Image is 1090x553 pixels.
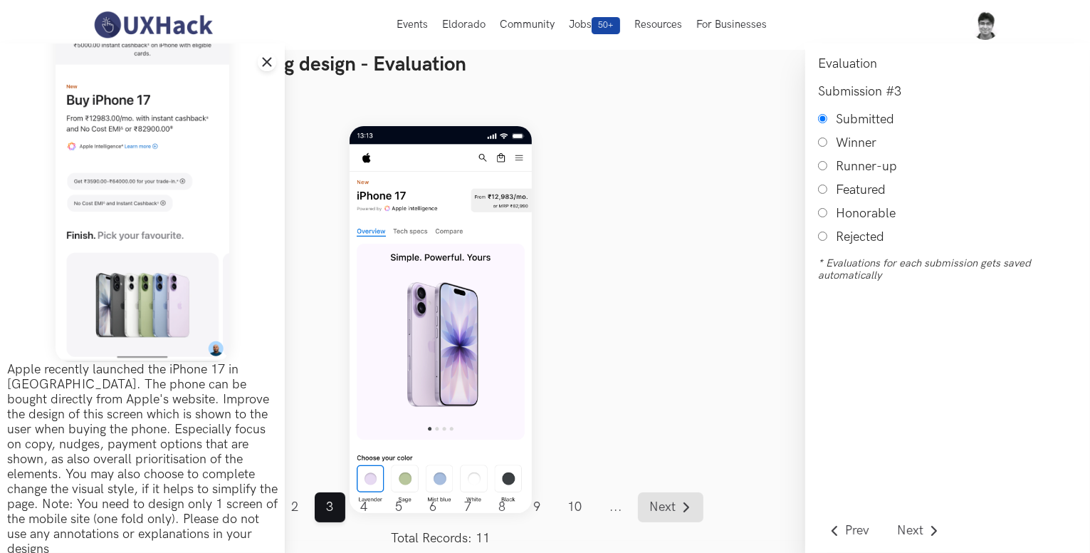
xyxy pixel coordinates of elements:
[818,516,950,546] nav: Drawer Pagination
[970,10,1000,40] img: Your profile pic
[592,17,620,34] span: 50+
[23,53,1067,77] h3: Simplify IPhone product listing design - Evaluation
[845,524,869,537] span: Prev
[453,492,483,522] a: Page 7
[836,182,886,197] label: Featured
[280,492,310,522] a: Page 2
[836,159,897,174] label: Runner-up
[818,257,1077,281] label: * Evaluations for each submission gets saved automatically
[384,492,414,522] a: Page 5
[90,10,216,40] img: UXHack-logo.png
[349,492,379,522] a: Page 4
[522,492,552,522] a: Page 9
[818,516,881,546] a: Go to previous submission
[897,524,923,537] span: Next
[836,112,894,127] label: Submitted
[598,492,634,522] span: ...
[886,516,951,546] a: Go to next submission
[818,84,1077,99] h6: Submission #3
[836,206,896,221] label: Honorable
[418,492,449,522] a: Page 6
[178,492,703,546] nav: Pagination
[836,135,876,150] label: Winner
[556,492,594,522] a: Page 10
[178,531,703,546] label: Total Records: 11
[23,81,1067,98] p: Product: Apple |
[650,501,676,514] span: Next
[350,126,531,513] img: Submission Image
[487,492,518,522] a: Page 8
[638,492,703,522] a: Go to next page
[836,229,884,244] label: Rejected
[315,492,345,522] a: Page 3
[818,56,1077,71] h6: Evaluation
